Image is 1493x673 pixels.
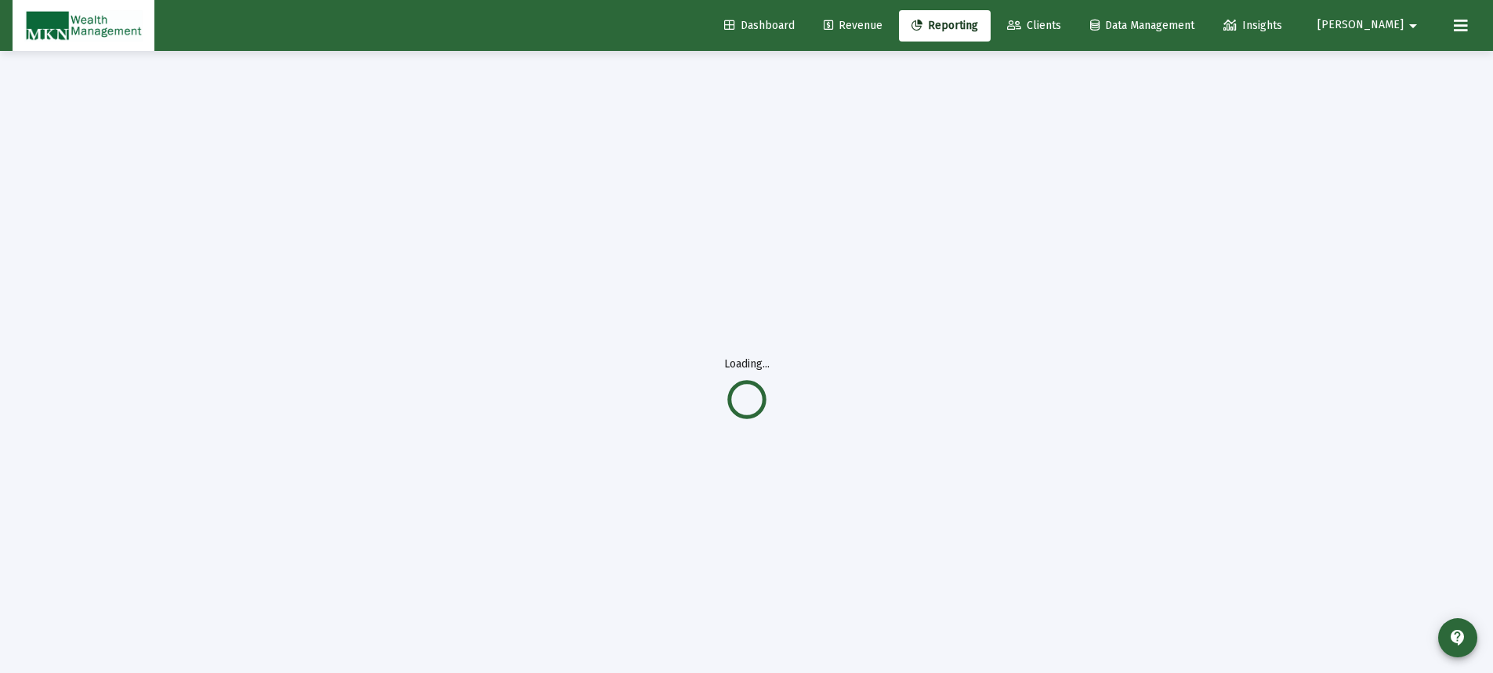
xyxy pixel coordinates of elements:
span: Reporting [911,19,978,32]
span: Data Management [1090,19,1194,32]
mat-icon: arrow_drop_down [1404,10,1422,42]
span: Clients [1007,19,1061,32]
a: Insights [1211,10,1295,42]
a: Revenue [811,10,895,42]
span: Insights [1223,19,1282,32]
span: Revenue [824,19,882,32]
img: Dashboard [24,10,143,42]
span: [PERSON_NAME] [1317,19,1404,32]
a: Reporting [899,10,991,42]
a: Dashboard [712,10,807,42]
span: Dashboard [724,19,795,32]
a: Data Management [1078,10,1207,42]
button: [PERSON_NAME] [1299,9,1441,41]
a: Clients [995,10,1074,42]
mat-icon: contact_support [1448,628,1467,647]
